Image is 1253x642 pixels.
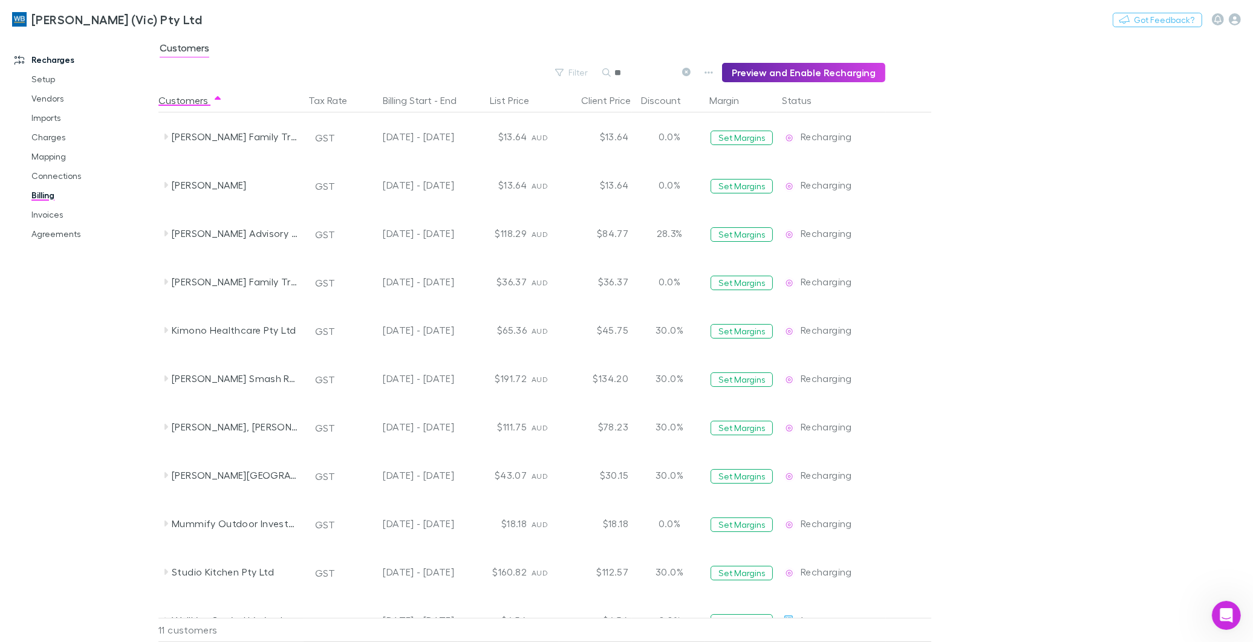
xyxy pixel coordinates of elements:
div: List Price [490,88,544,112]
img: Recharging [783,422,795,434]
button: GST [310,128,340,148]
img: Recharging [783,325,795,337]
div: $18.18 [459,499,532,548]
div: $111.75 [459,403,532,451]
iframe: Intercom live chat [1212,601,1241,630]
div: 0.0% [633,499,706,548]
button: Set Margins [711,421,773,435]
span: AUD [532,326,548,336]
span: Recharging [801,324,852,336]
div: Studio Kitchen Pty Ltd [172,548,300,596]
button: Set Margins [711,131,773,145]
img: Recharging [783,229,795,241]
span: AUD [532,568,548,577]
div: $13.64 [459,161,532,209]
button: Set Margins [711,276,773,290]
div: $160.82 [459,548,532,596]
div: [PERSON_NAME] Family TrustGST[DATE] - [DATE]$36.37AUD$36.370.0%Set MarginsRechargingRecharging [158,258,937,306]
div: $112.57 [561,548,633,596]
img: Recharging [783,374,795,386]
span: Recharging [801,566,852,577]
button: GST [310,467,340,486]
button: Set Margins [711,566,773,580]
button: Filter [549,65,595,80]
div: [DATE] - [DATE] [355,112,454,161]
div: Kimono Healthcare Pty Ltd [172,306,300,354]
div: $65.36 [459,306,532,354]
div: [DATE] - [DATE] [355,161,454,209]
button: GST [310,612,340,631]
div: 30.0% [633,354,706,403]
button: Preview and Enable Recharging [722,63,885,82]
a: Imports [19,108,166,128]
button: GST [310,563,340,583]
div: $84.77 [561,209,633,258]
span: Customers [160,42,209,57]
div: $30.15 [561,451,633,499]
div: $13.64 [561,161,633,209]
img: Recharging [783,180,795,192]
div: 28.3% [633,209,706,258]
div: 11 customers [158,618,304,642]
div: [PERSON_NAME] [172,161,300,209]
a: Invoices [19,205,166,224]
span: AUD [532,617,548,626]
a: Setup [19,70,166,89]
a: Billing [19,186,166,205]
button: Client Price [581,88,645,112]
span: Recharging [801,131,852,142]
a: [PERSON_NAME] (Vic) Pty Ltd [5,5,209,34]
button: Set Margins [711,517,773,532]
button: Set Margins [711,227,773,242]
button: Customers [158,88,223,112]
h3: [PERSON_NAME] (Vic) Pty Ltd [31,12,202,27]
span: Recharging [801,179,852,190]
button: GST [310,370,340,389]
div: 0.0% [633,258,706,306]
a: Recharges [2,50,166,70]
div: [PERSON_NAME][GEOGRAPHIC_DATA]GST[DATE] - [DATE]$43.07AUD$30.1530.0%Set MarginsRechargingRecharging [158,451,937,499]
button: GST [310,515,340,534]
button: Discount [641,88,695,112]
div: 30.0% [633,548,706,596]
div: $13.64 [561,112,633,161]
span: Agreement sent [799,614,874,626]
span: Recharging [801,469,852,481]
div: [DATE] - [DATE] [355,403,454,451]
button: Set Margins [711,179,773,193]
div: 30.0% [633,451,706,499]
span: Recharging [801,227,852,239]
div: Tax Rate [308,88,362,112]
div: $78.23 [561,403,633,451]
button: GST [310,273,340,293]
img: Recharging [783,277,795,289]
img: William Buck (Vic) Pty Ltd's Logo [12,12,27,27]
span: AUD [532,278,548,287]
span: AUD [532,133,548,142]
button: GST [310,418,340,438]
button: Set Margins [711,469,773,484]
div: [PERSON_NAME] Advisory Pty Ltd [172,209,300,258]
span: AUD [532,181,548,190]
button: GST [310,177,340,196]
div: [PERSON_NAME] Family Trust [172,112,300,161]
div: $18.18 [561,499,633,548]
a: Connections [19,166,166,186]
a: Charges [19,128,166,147]
img: Recharging [783,470,795,482]
div: $191.72 [459,354,532,403]
button: Margin [709,88,753,112]
div: [DATE] - [DATE] [355,451,454,499]
button: Set Margins [711,372,773,387]
span: Recharging [801,421,852,432]
div: Mummify Outdoor Investment Unit Trust (all invoices and statements to [PERSON_NAME])GST[DATE] - [... [158,499,937,548]
div: $36.37 [459,258,532,306]
div: [PERSON_NAME], [PERSON_NAME]GST[DATE] - [DATE]$111.75AUD$78.2330.0%Set MarginsRechargingRecharging [158,403,937,451]
div: [PERSON_NAME] Advisory Pty LtdGST[DATE] - [DATE]$118.29AUD$84.7728.3%Set MarginsRechargingRecharging [158,209,937,258]
div: [DATE] - [DATE] [355,499,454,548]
div: [DATE] - [DATE] [355,354,454,403]
span: AUD [532,472,548,481]
img: Recharging [783,132,795,144]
